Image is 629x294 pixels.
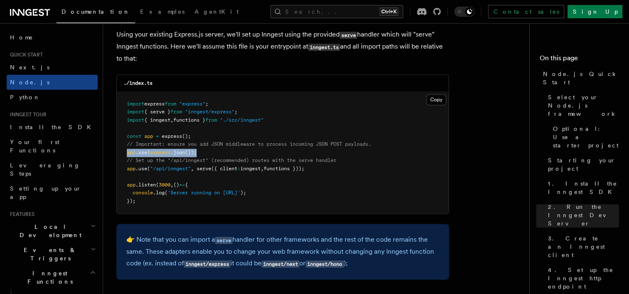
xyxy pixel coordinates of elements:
[191,166,194,171] span: ,
[127,149,136,155] span: app
[567,5,622,18] a: Sign Up
[211,166,237,171] span: ({ client
[545,199,619,231] a: 2. Run the Inngest Dev Server
[488,5,564,18] a: Contact sales
[133,190,153,196] span: console
[10,64,49,71] span: Next.js
[543,70,619,86] span: Node.js Quick Start
[185,182,188,188] span: {
[540,66,619,90] a: Node.js Quick Start
[205,117,217,123] span: from
[144,101,165,107] span: express
[127,166,136,171] span: app
[7,111,47,118] span: Inngest tour
[179,101,205,107] span: "express"
[264,166,304,171] span: functions }));
[10,185,81,200] span: Setting up your app
[173,117,205,123] span: functions }
[548,266,619,291] span: 4. Set up the Inngest http endpoint
[144,109,170,115] span: { serve }
[7,30,98,45] a: Home
[545,176,619,199] a: 1. Install the Inngest SDK
[240,190,246,196] span: );
[7,266,98,289] button: Inngest Functions
[545,90,619,121] a: Select your Node.js framework
[62,8,130,15] span: Documentation
[545,231,619,262] a: 3. Create an Inngest client
[7,269,90,286] span: Inngest Functions
[215,237,232,244] code: serve
[126,234,439,269] p: 👉 Note that you can import a handler for other frameworks and the rest of the code remains the sa...
[548,179,619,196] span: 1. Install the Inngest SDK
[10,94,40,100] span: Python
[170,149,185,155] span: .json
[545,262,619,294] a: 4. Set up the Inngest http endpoint
[127,101,144,107] span: import
[270,5,403,18] button: Search...Ctrl+K
[553,125,619,149] span: Optional: Use a starter project
[127,182,136,188] span: app
[7,246,91,262] span: Events & Triggers
[540,53,619,66] h4: On this page
[195,8,239,15] span: AgentKit
[261,166,264,171] span: ,
[159,182,170,188] span: 3000
[184,260,230,267] code: inngest/express
[7,223,91,239] span: Local Development
[548,234,619,259] span: 3. Create an Inngest client
[185,149,197,155] span: ());
[7,60,98,75] a: Next.js
[156,133,159,139] span: =
[147,166,150,171] span: (
[10,33,33,42] span: Home
[127,133,141,139] span: const
[140,8,185,15] span: Examples
[340,32,357,39] code: serve
[548,93,619,118] span: Select your Node.js framework
[234,109,237,115] span: ;
[190,2,244,22] a: AgentKit
[308,44,340,51] code: inngest.ts
[116,29,449,64] p: Using your existing Express.js server, we'll set up Inngest using the provided handler which will...
[7,51,43,58] span: Quick start
[454,7,474,17] button: Toggle dark mode
[548,203,619,228] span: 2. Run the Inngest Dev Server
[147,149,150,155] span: (
[144,133,153,139] span: app
[215,235,232,243] a: serve
[550,121,619,153] a: Optional: Use a starter project
[153,190,165,196] span: .log
[220,117,264,123] span: "./src/inngest"
[136,166,147,171] span: .use
[545,153,619,176] a: Starting your project
[156,182,159,188] span: (
[185,109,234,115] span: "inngest/express"
[380,7,398,16] kbd: Ctrl+K
[136,182,156,188] span: .listen
[57,2,135,23] a: Documentation
[7,75,98,90] a: Node.js
[10,79,49,86] span: Node.js
[165,190,168,196] span: (
[165,101,176,107] span: from
[127,198,136,204] span: });
[123,80,153,86] code: ./index.ts
[127,117,144,123] span: import
[548,156,619,173] span: Starting your project
[7,243,98,266] button: Events & Triggers
[136,149,147,155] span: .use
[197,166,211,171] span: serve
[179,182,185,188] span: =>
[170,182,173,188] span: ,
[150,149,170,155] span: express
[7,219,98,243] button: Local Development
[261,260,299,267] code: inngest/next
[127,157,336,163] span: // Set up the "/api/inngest" (recommended) routes with the serve handler
[144,117,170,123] span: { inngest
[182,133,191,139] span: ();
[170,109,182,115] span: from
[7,90,98,105] a: Python
[10,139,59,154] span: Your first Functions
[306,260,343,267] code: inngest/hono
[7,211,35,218] span: Features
